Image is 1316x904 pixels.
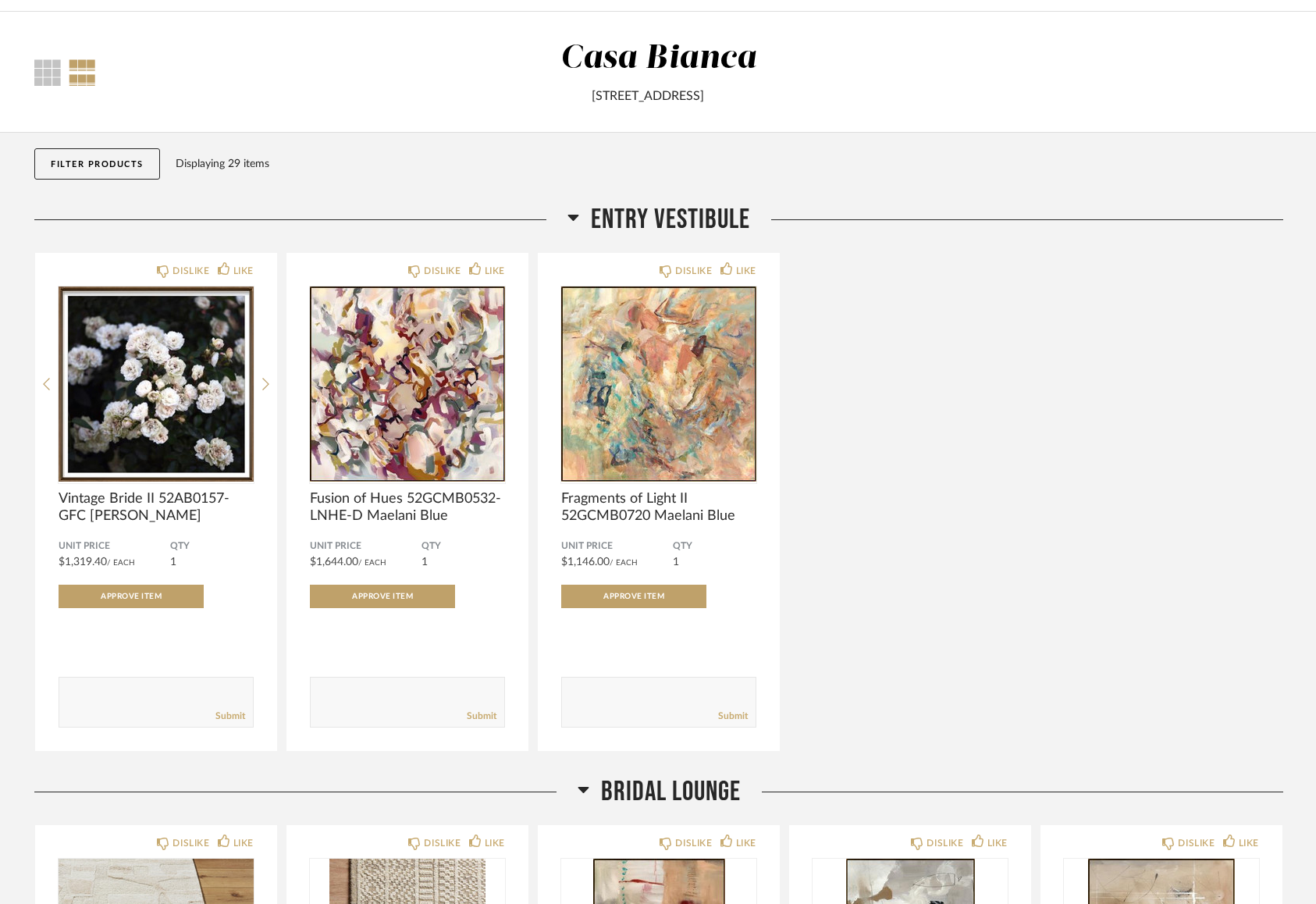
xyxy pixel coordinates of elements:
[233,263,254,279] div: LIKE
[561,490,756,525] span: Fragments of Light II 52GCMB0720 Maelani Blue
[718,710,748,723] a: Submit
[352,593,413,600] span: Approve Item
[603,593,664,600] span: Approve Item
[59,287,254,482] img: undefined
[59,585,204,608] button: Approve Item
[59,540,170,553] span: Unit Price
[610,559,638,567] span: / Each
[310,540,421,553] span: Unit Price
[358,559,386,567] span: / Each
[673,540,756,553] span: QTY
[59,490,254,525] span: Vintage Bride II 52AB0157-GFC [PERSON_NAME]
[561,540,673,553] span: Unit Price
[107,559,135,567] span: / Each
[736,263,756,279] div: LIKE
[101,593,162,600] span: Approve Item
[987,835,1008,851] div: LIKE
[485,835,505,851] div: LIKE
[170,540,254,553] span: QTY
[424,263,461,279] div: DISLIKE
[601,775,741,809] span: Bridal Lounge
[560,42,756,75] div: Casa Bianca
[591,203,750,237] span: Entry Vestibule
[233,835,254,851] div: LIKE
[1178,835,1215,851] div: DISLIKE
[485,263,505,279] div: LIKE
[561,287,756,482] img: undefined
[310,490,505,525] span: Fusion of Hues 52GCMB0532-LNHE-D Maelani Blue
[467,710,496,723] a: Submit
[176,155,1276,173] div: Displaying 29 items
[310,585,455,608] button: Approve Item
[310,557,358,568] span: $1,644.00
[247,87,1050,105] div: [STREET_ADDRESS]
[561,557,610,568] span: $1,146.00
[675,835,712,851] div: DISLIKE
[561,585,706,608] button: Approve Item
[173,263,209,279] div: DISLIKE
[736,835,756,851] div: LIKE
[927,835,963,851] div: DISLIKE
[424,835,461,851] div: DISLIKE
[675,263,712,279] div: DISLIKE
[215,710,245,723] a: Submit
[421,557,428,568] span: 1
[59,557,107,568] span: $1,319.40
[34,148,160,180] button: Filter Products
[170,557,176,568] span: 1
[1239,835,1259,851] div: LIKE
[421,540,505,553] span: QTY
[173,835,209,851] div: DISLIKE
[673,557,679,568] span: 1
[310,287,505,482] img: undefined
